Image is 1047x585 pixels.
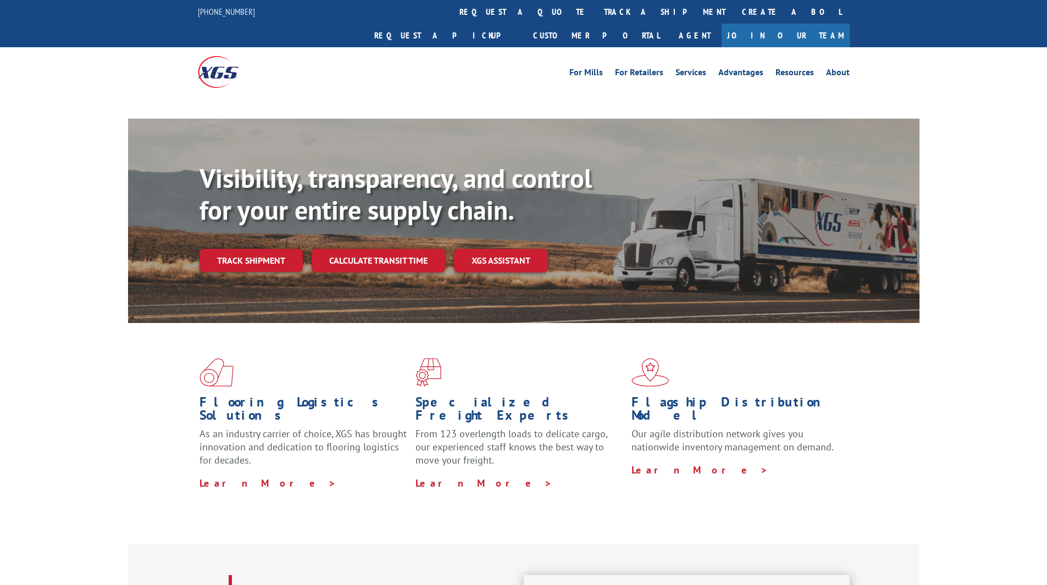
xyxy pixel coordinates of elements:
a: Customer Portal [525,24,668,47]
a: For Retailers [615,68,663,80]
span: Our agile distribution network gives you nationwide inventory management on demand. [631,427,834,453]
a: Track shipment [200,249,303,272]
a: XGS ASSISTANT [454,249,548,272]
b: Visibility, transparency, and control for your entire supply chain. [200,161,592,227]
img: xgs-icon-focused-on-flooring-red [416,358,441,387]
a: Calculate transit time [312,249,445,272]
h1: Flooring Logistics Solutions [200,395,407,427]
a: About [826,68,850,80]
img: xgs-icon-flagship-distribution-model-red [631,358,669,387]
a: [PHONE_NUMBER] [198,6,255,17]
h1: Flagship Distribution Model [631,395,839,427]
a: Request a pickup [366,24,525,47]
a: Learn More > [631,464,768,476]
a: Learn More > [200,477,336,489]
a: Resources [775,68,814,80]
a: For Mills [569,68,603,80]
span: As an industry carrier of choice, XGS has brought innovation and dedication to flooring logistics... [200,427,407,466]
a: Services [675,68,706,80]
a: Agent [668,24,722,47]
h1: Specialized Freight Experts [416,395,623,427]
a: Join Our Team [722,24,850,47]
p: From 123 overlength loads to delicate cargo, our experienced staff knows the best way to move you... [416,427,623,476]
img: xgs-icon-total-supply-chain-intelligence-red [200,358,234,387]
a: Learn More > [416,477,552,489]
a: Advantages [718,68,763,80]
